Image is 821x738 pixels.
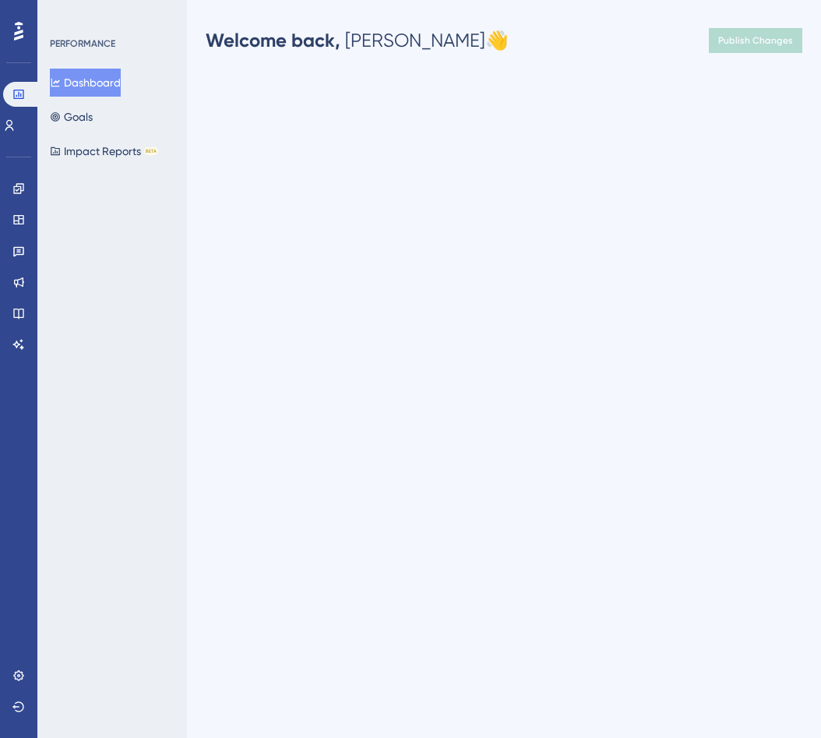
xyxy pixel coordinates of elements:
button: Goals [50,103,93,131]
button: Impact ReportsBETA [50,137,158,165]
button: Dashboard [50,69,121,97]
span: Publish Changes [718,34,793,47]
span: Welcome back, [206,29,340,51]
div: BETA [144,147,158,155]
div: [PERSON_NAME] 👋 [206,28,509,53]
div: PERFORMANCE [50,37,115,50]
button: Publish Changes [709,28,802,53]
